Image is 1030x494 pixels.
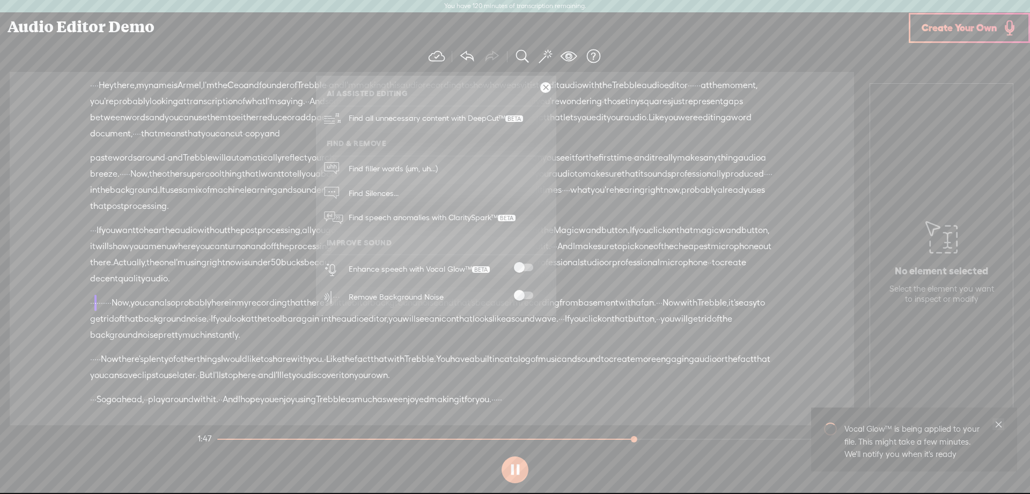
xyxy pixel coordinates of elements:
[680,295,697,311] span: with
[245,126,264,142] span: copy
[266,238,276,255] span: off
[248,295,287,311] span: recording
[90,198,107,214] span: that
[698,110,726,126] span: editing
[552,166,575,182] span: audio
[676,222,693,238] span: that
[266,93,277,110] span: I'm
[90,182,97,198] span: in
[203,77,215,93] span: I'm
[664,110,678,126] span: you
[583,166,605,182] span: make
[312,222,326,238] span: you
[281,166,289,182] span: to
[664,182,681,198] span: now,
[570,182,591,198] span: what
[922,21,997,34] span: Create Your Own
[227,222,240,238] span: the
[770,166,772,182] span: ·
[630,222,635,238] span: If
[146,255,159,271] span: the
[556,150,570,166] span: see
[109,238,129,255] span: show
[722,77,757,93] span: moment,
[103,295,105,311] span: ·
[227,77,244,93] span: Ceo
[653,238,661,255] span: of
[90,271,118,287] span: decent
[125,110,149,126] span: words
[650,150,655,166] span: it
[554,222,579,238] span: Magic
[183,166,205,182] span: super
[604,93,626,110] span: those
[577,110,591,126] span: you
[685,93,723,110] span: represent
[293,182,317,198] span: sound
[165,110,179,126] span: you
[133,126,135,142] span: ·
[345,205,519,230] span: Find speech anomalies with ClaritySpark™
[663,295,680,311] span: Now
[202,182,210,198] span: of
[757,295,765,311] span: to
[238,93,245,110] span: of
[194,110,207,126] span: use
[97,295,99,311] span: ·
[124,198,169,214] span: processing.
[242,166,259,182] span: that
[101,222,115,238] span: you
[287,295,304,311] span: that
[101,295,103,311] span: ·
[660,255,708,271] span: microphone
[302,222,312,238] span: all
[277,93,305,110] span: saying.
[114,93,150,110] span: probably
[129,238,143,255] span: you
[712,255,720,271] span: to
[345,156,442,180] span: Find filler words (um, uh...)
[305,93,307,110] span: ·
[105,295,107,311] span: ·
[345,106,527,131] span: Find all unnecessary content with DeepCut™
[698,77,701,93] span: ·
[150,93,178,110] span: looking
[591,110,607,126] span: edit
[582,77,599,93] span: with
[92,222,94,238] span: ·
[90,150,113,166] span: paste
[197,222,227,238] span: without
[215,77,227,93] span: the
[159,295,175,311] span: also
[598,238,614,255] span: sure
[624,110,649,126] span: audio.
[304,295,329,311] span: there's
[580,255,604,271] span: studio
[97,182,110,198] span: the
[94,222,97,238] span: ·
[678,110,698,126] span: were
[257,222,302,238] span: processing,
[90,255,113,271] span: there.
[311,110,341,126] span: pauses.
[739,295,757,311] span: easy
[259,77,290,93] span: founder
[701,77,709,93] span: at
[693,222,719,238] span: magic
[639,238,653,255] span: one
[128,166,130,182] span: ·
[711,238,759,255] span: microphone
[251,238,266,255] span: and
[144,295,159,311] span: can
[290,77,297,93] span: of
[664,77,688,93] span: editor
[619,295,636,311] span: with
[240,222,257,238] span: post
[614,238,622,255] span: to
[741,222,769,238] span: button,
[90,311,104,327] span: get
[90,222,92,238] span: ·
[109,295,112,311] span: ·
[640,93,671,110] span: squares
[667,222,676,238] span: on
